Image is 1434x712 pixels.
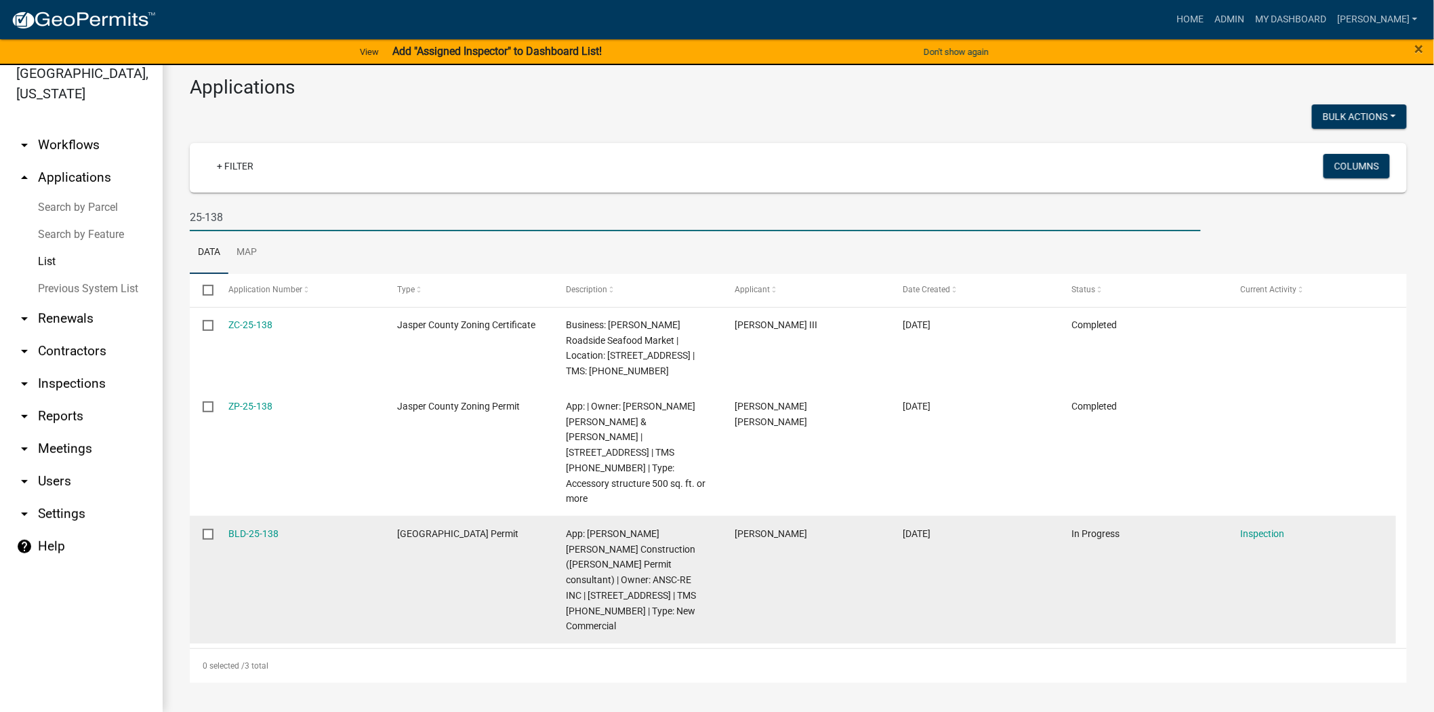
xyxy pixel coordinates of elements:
[1250,7,1332,33] a: My Dashboard
[1059,274,1227,306] datatable-header-cell: Status
[903,285,951,294] span: Date Created
[1072,285,1096,294] span: Status
[16,343,33,359] i: arrow_drop_down
[903,528,931,539] span: 05/30/2024
[1072,401,1118,412] span: Completed
[397,285,415,294] span: Type
[16,538,33,555] i: help
[397,401,520,412] span: Jasper County Zoning Permit
[1227,274,1396,306] datatable-header-cell: Current Activity
[1171,7,1209,33] a: Home
[16,311,33,327] i: arrow_drop_down
[553,274,722,306] datatable-header-cell: Description
[397,528,518,539] span: Jasper County Building Permit
[392,45,602,58] strong: Add "Assigned Inspector" to Dashboard List!
[384,274,553,306] datatable-header-cell: Type
[735,285,770,294] span: Applicant
[1415,41,1424,57] button: Close
[735,401,807,427] span: Thomas Kelly Starnes
[16,441,33,457] i: arrow_drop_down
[190,649,1407,683] div: 3 total
[397,319,535,330] span: Jasper County Zoning Certificate
[1072,528,1120,539] span: In Progress
[203,661,245,671] span: 0 selected /
[1240,285,1296,294] span: Current Activity
[190,274,216,306] datatable-header-cell: Select
[16,408,33,424] i: arrow_drop_down
[566,401,705,505] span: App: | Owner: STARNES THOMAS KELLY & KRISTEN | 2225 HONEY HILL CIR | TMS 084-01-00-004 | Type: Ac...
[918,41,994,63] button: Don't show again
[735,528,807,539] span: John Saunders
[229,285,303,294] span: Application Number
[229,528,279,539] a: BLD-25-138
[229,401,273,412] a: ZP-25-138
[1415,39,1424,58] span: ×
[1072,319,1118,330] span: Completed
[566,285,607,294] span: Description
[1324,154,1390,178] button: Columns
[354,41,384,63] a: View
[190,203,1201,231] input: Search for applications
[903,401,931,412] span: 05/27/2025
[16,137,33,153] i: arrow_drop_down
[16,376,33,392] i: arrow_drop_down
[735,319,817,330] span: Charles J. Russo III
[16,473,33,490] i: arrow_drop_down
[229,319,273,330] a: ZC-25-138
[566,319,695,376] span: Business: Russo's Roadside Seafood Market | Location: 4 COOSAW SCENIC DR | TMS: 084-00-03-008
[1209,7,1250,33] a: Admin
[16,506,33,522] i: arrow_drop_down
[1312,104,1407,129] button: Bulk Actions
[1332,7,1423,33] a: [PERSON_NAME]
[228,231,265,275] a: Map
[1240,528,1284,539] a: Inspection
[722,274,890,306] datatable-header-cell: Applicant
[16,170,33,186] i: arrow_drop_up
[206,154,264,178] a: + Filter
[890,274,1059,306] datatable-header-cell: Date Created
[903,319,931,330] span: 06/26/2025
[216,274,384,306] datatable-header-cell: Application Number
[566,528,696,632] span: App: Thompson Turner Construction (John A Saunders Permit consultant) | Owner: ANSC-RE INC | 84 A...
[190,76,1407,99] h3: Applications
[190,231,228,275] a: Data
